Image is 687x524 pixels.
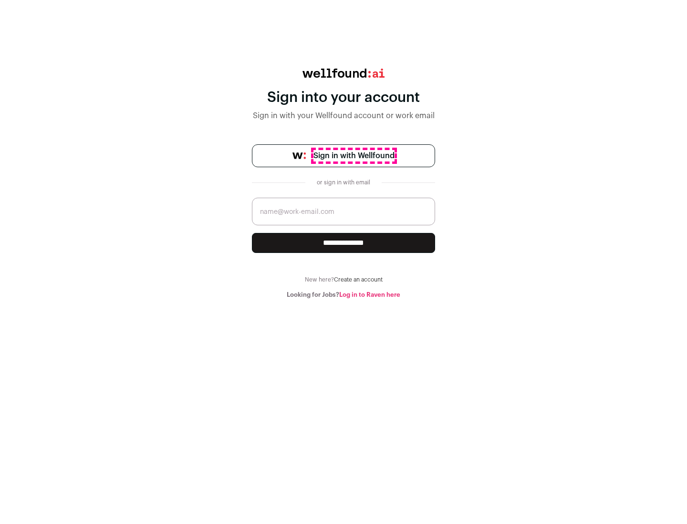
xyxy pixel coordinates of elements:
[313,179,374,186] div: or sign in with email
[252,291,435,299] div: Looking for Jobs?
[302,69,385,78] img: wellfound:ai
[252,89,435,106] div: Sign into your account
[252,144,435,167] a: Sign in with Wellfound
[292,152,306,159] img: wellfound-symbol-flush-black-fb3c872781a75f747ccb3a119075da62bfe97bd399995f84a933054e44a575c4.png
[252,198,435,225] input: name@work-email.com
[313,150,395,161] span: Sign in with Wellfound
[252,276,435,283] div: New here?
[252,110,435,121] div: Sign in with your Wellfound account or work email
[334,277,383,282] a: Create an account
[339,292,400,298] a: Log in to Raven here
